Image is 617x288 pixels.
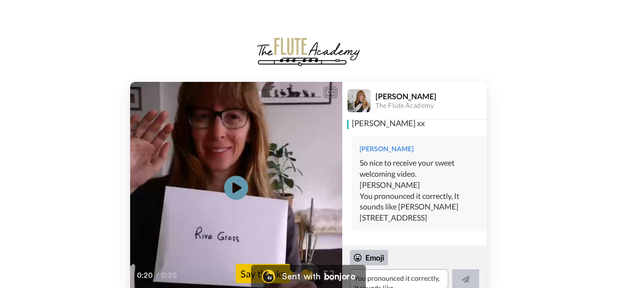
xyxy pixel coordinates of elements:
[236,264,290,283] div: Say thanks
[161,270,178,281] span: 0:20
[295,262,319,284] button: 👏
[376,102,486,110] div: The Flute Academy
[324,88,336,97] div: CC
[360,144,479,154] div: [PERSON_NAME]
[360,157,479,180] div: So nice to receive your sweet welcoming video.
[360,191,479,224] div: You pronounced it correctly, It sounds like [PERSON_NAME] [STREET_ADDRESS]
[251,265,366,288] a: Bonjoro LogoSent withbonjoro
[137,270,154,281] span: 0:20
[324,272,355,281] div: bonjoro
[376,92,486,101] div: [PERSON_NAME]
[262,270,275,283] img: Bonjoro Logo
[156,270,159,281] span: /
[282,272,321,281] div: Sent with
[350,250,388,265] div: Emoji
[255,37,362,67] img: logo
[348,89,371,112] img: Profile Image
[360,180,479,191] div: [PERSON_NAME]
